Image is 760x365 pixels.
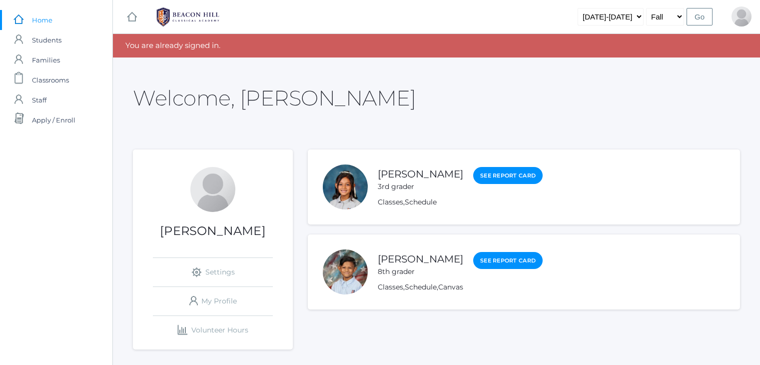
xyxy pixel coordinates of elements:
[405,197,437,206] a: Schedule
[32,110,75,130] span: Apply / Enroll
[113,34,760,57] div: You are already signed in.
[133,224,293,237] h1: [PERSON_NAME]
[32,10,52,30] span: Home
[153,316,273,344] a: Volunteer Hours
[473,167,543,184] a: See Report Card
[323,164,368,209] div: Leahmarie Rillo
[378,282,403,291] a: Classes
[378,168,463,180] a: [PERSON_NAME]
[473,252,543,269] a: See Report Card
[153,287,273,315] a: My Profile
[32,70,69,90] span: Classrooms
[687,8,713,25] input: Go
[405,282,437,291] a: Schedule
[150,4,225,29] img: 1_BHCALogos-05.png
[153,258,273,286] a: Settings
[732,6,752,26] div: Angela Rillo
[378,181,463,192] div: 3rd grader
[378,197,543,207] div: ,
[32,30,61,50] span: Students
[133,86,416,109] h2: Welcome, [PERSON_NAME]
[378,253,463,265] a: [PERSON_NAME]
[378,282,543,292] div: , ,
[32,90,46,110] span: Staff
[32,50,60,70] span: Families
[378,266,463,277] div: 8th grader
[323,249,368,294] div: Titus Rillo
[378,197,403,206] a: Classes
[190,167,235,212] div: Angela Rillo
[438,282,463,291] a: Canvas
